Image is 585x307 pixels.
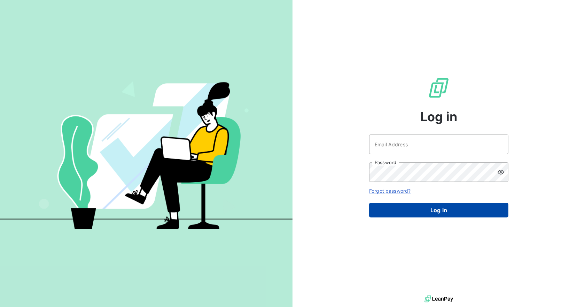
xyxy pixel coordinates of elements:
span: Log in [420,107,458,126]
input: placeholder [369,135,508,154]
a: Forgot password? [369,188,411,194]
button: Log in [369,203,508,217]
img: logo [424,294,453,304]
img: LeanPay Logo [428,77,450,99]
